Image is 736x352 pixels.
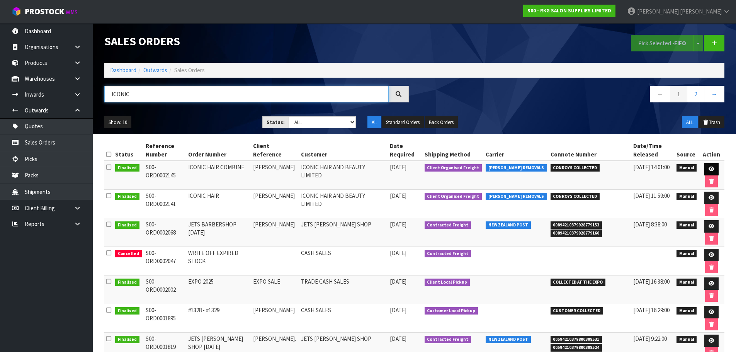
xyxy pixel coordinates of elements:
td: S00-ORD0002145 [144,161,186,190]
th: Date Required [388,140,422,161]
span: [DATE] 11:59:00 [633,192,670,199]
span: [DATE] 16:29:00 [633,306,670,314]
td: TRADE CASH SALES [299,275,388,304]
td: ICONIC HAIR COMBINE [186,161,251,190]
span: [DATE] [390,163,406,171]
span: Customer Local Pickup [425,307,478,315]
span: Manual [677,307,697,315]
span: Manual [677,336,697,343]
button: Trash [699,116,724,129]
span: NEW ZEALAND POST [486,221,531,229]
span: NEW ZEALAND POST [486,336,531,343]
span: 00894210379928779160 [551,230,602,237]
span: Contracted Freight [425,336,471,343]
span: CONROYS COLLECTED [551,193,600,201]
td: S00-ORD0001895 [144,304,186,333]
span: Manual [677,221,697,229]
td: JETS [PERSON_NAME] SHOP [299,218,388,247]
span: Finalised [115,221,139,229]
span: [DATE] [390,335,406,342]
span: Finalised [115,164,139,172]
th: Source [675,140,699,161]
td: ICONIC HAIR [186,190,251,218]
small: WMS [66,9,78,16]
img: cube-alt.png [12,7,21,16]
button: Show: 10 [104,116,131,129]
span: [PERSON_NAME] REMOVALS [486,164,547,172]
th: Client Reference [251,140,299,161]
td: ICONIC HAIR AND BEAUTY LIMITED [299,161,388,190]
span: [DATE] [390,192,406,199]
td: S00-ORD0002068 [144,218,186,247]
span: [PERSON_NAME] [637,8,679,15]
th: Order Number [186,140,251,161]
td: #1328 - #1329 [186,304,251,333]
td: EXPO 2025 [186,275,251,304]
span: Contracted Freight [425,221,471,229]
td: [PERSON_NAME] [251,218,299,247]
span: 00594210379800308531 [551,336,602,343]
td: [PERSON_NAME] [251,304,299,333]
td: [PERSON_NAME] [251,190,299,218]
th: Status [113,140,144,161]
span: Manual [677,164,697,172]
span: Sales Orders [174,66,205,74]
span: Finalised [115,307,139,315]
span: Client Organised Freight [425,164,482,172]
nav: Page navigation [420,86,725,105]
a: 2 [687,86,704,102]
span: [DATE] [390,278,406,285]
strong: S00 - RKG SALON SUPPLIES LIMITED [527,7,611,14]
td: [PERSON_NAME] [251,161,299,190]
span: [DATE] 14:01:00 [633,163,670,171]
td: ICONIC HAIR AND BEAUTY LIMITED [299,190,388,218]
th: Shipping Method [423,140,484,161]
td: S00-ORD0002002 [144,275,186,304]
span: [PERSON_NAME] [680,8,722,15]
a: ← [650,86,670,102]
span: COLLECTED AT THE EXPO [551,279,606,286]
h1: Sales Orders [104,35,409,48]
button: All [367,116,381,129]
a: Dashboard [110,66,136,74]
span: CUSTOMER COLLECTED [551,307,603,315]
span: CONROYS COLLECTED [551,164,600,172]
button: ALL [682,116,698,129]
td: CASH SALES [299,304,388,333]
span: [DATE] 16:38:00 [633,278,670,285]
span: Client Organised Freight [425,193,482,201]
span: Finalised [115,193,139,201]
th: Action [699,140,724,161]
td: CASH SALES [299,247,388,275]
td: EXPO SALE [251,275,299,304]
span: [PERSON_NAME] REMOVALS [486,193,547,201]
span: [DATE] 9:22:00 [633,335,667,342]
span: Cancelled [115,250,142,258]
span: Contracted Freight [425,250,471,258]
th: Connote Number [549,140,632,161]
span: ProStock [25,7,64,17]
a: 1 [670,86,687,102]
button: Back Orders [425,116,458,129]
button: Standard Orders [382,116,424,129]
span: Client Local Pickup [425,279,470,286]
span: Manual [677,193,697,201]
span: 00894210379928779153 [551,221,602,229]
input: Search sales orders [104,86,389,102]
th: Carrier [484,140,549,161]
td: S00-ORD0002047 [144,247,186,275]
span: [DATE] [390,249,406,257]
button: Pick Selected -FIFO [631,35,694,51]
span: Manual [677,279,697,286]
span: Manual [677,250,697,258]
td: S00-ORD0002141 [144,190,186,218]
span: [DATE] [390,306,406,314]
span: [DATE] 8:38:00 [633,221,667,228]
strong: Status: [267,119,285,126]
strong: FIFO [674,39,686,47]
a: S00 - RKG SALON SUPPLIES LIMITED [523,5,615,17]
span: Finalised [115,279,139,286]
a: → [704,86,724,102]
th: Reference Number [144,140,186,161]
td: JETS BARBERSHOP [DATE] [186,218,251,247]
